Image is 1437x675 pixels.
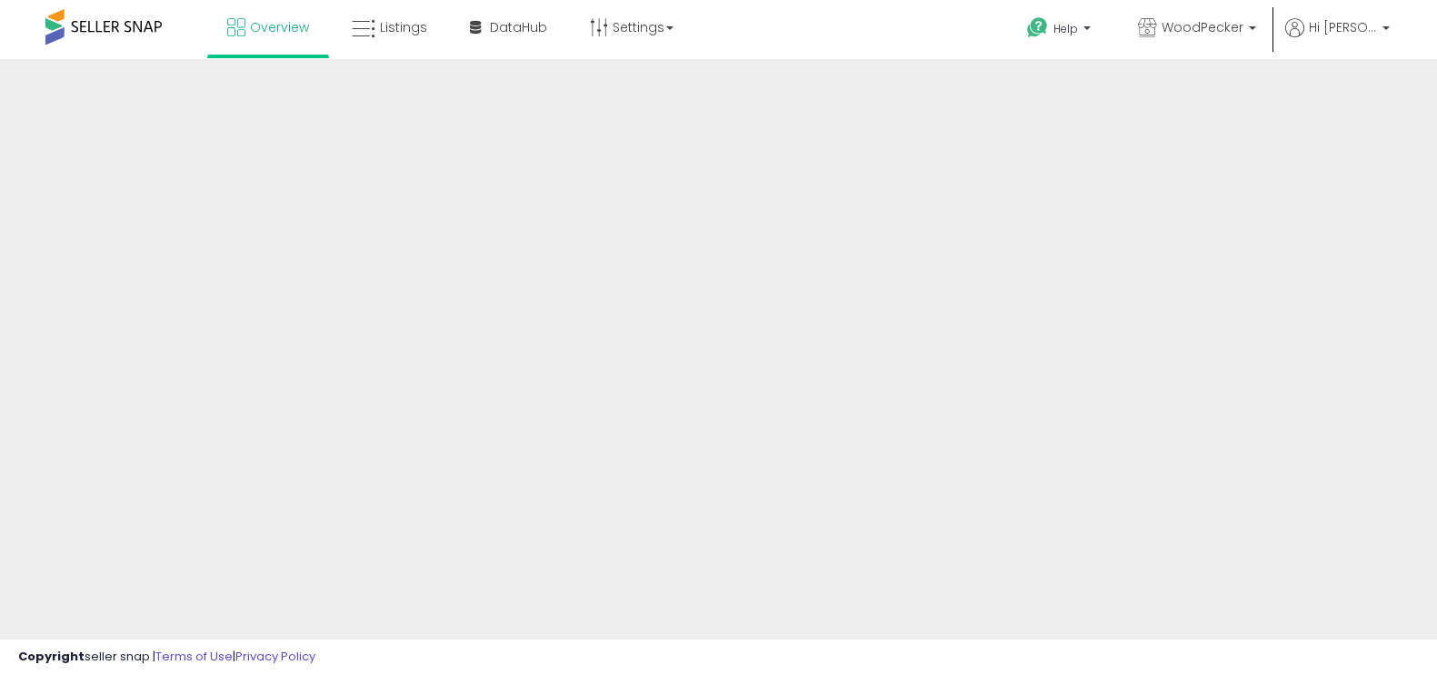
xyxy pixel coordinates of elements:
[490,18,547,36] span: DataHub
[1053,21,1078,36] span: Help
[18,649,315,666] div: seller snap | |
[1013,3,1109,59] a: Help
[380,18,427,36] span: Listings
[1026,16,1049,39] i: Get Help
[1162,18,1243,36] span: WoodPecker
[235,648,315,665] a: Privacy Policy
[18,648,85,665] strong: Copyright
[1285,18,1390,59] a: Hi [PERSON_NAME]
[250,18,309,36] span: Overview
[1309,18,1377,36] span: Hi [PERSON_NAME]
[155,648,233,665] a: Terms of Use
